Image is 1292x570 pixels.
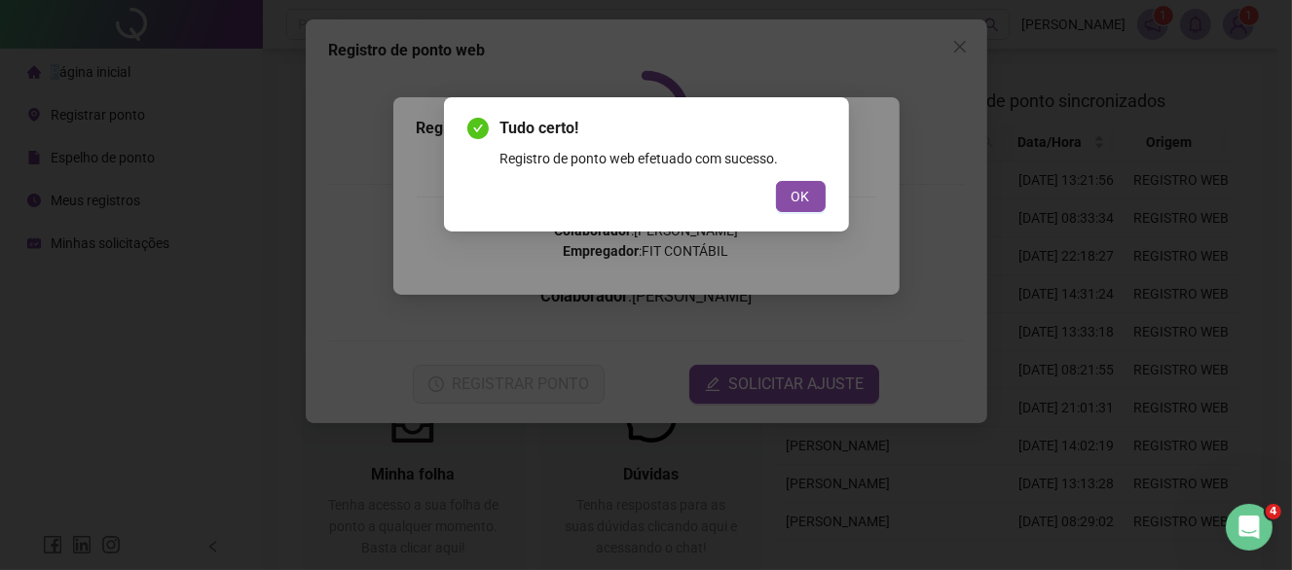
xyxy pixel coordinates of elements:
span: 4 [1266,504,1281,519]
button: OK [776,181,826,212]
iframe: Intercom live chat [1226,504,1273,551]
span: OK [792,186,810,207]
span: check-circle [467,118,489,139]
div: Registro de ponto web efetuado com sucesso. [500,148,826,169]
span: Tudo certo! [500,117,826,140]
